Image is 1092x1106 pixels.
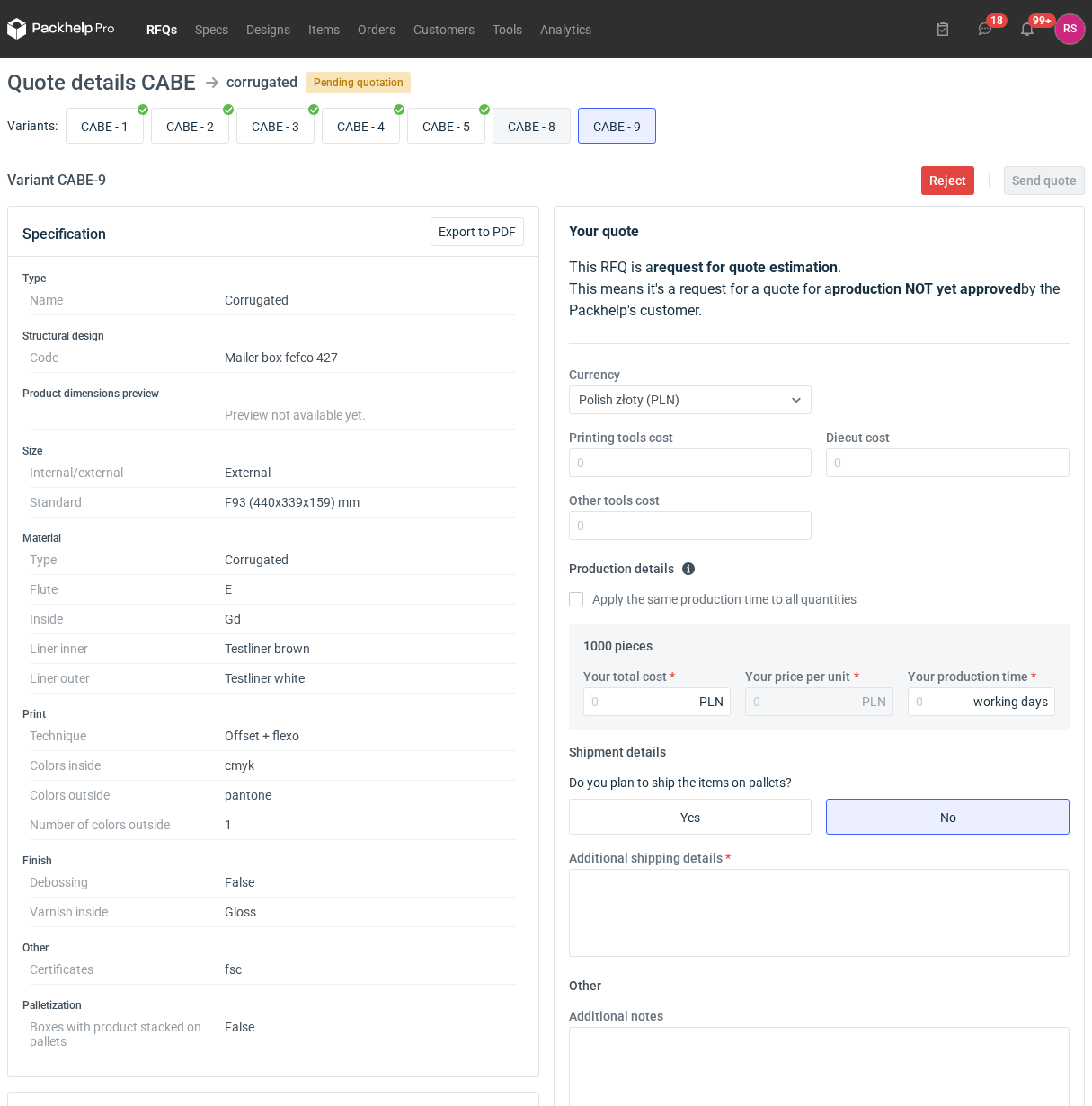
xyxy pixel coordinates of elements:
dt: Number of colors outside [30,810,225,840]
dd: Gloss [225,898,517,927]
dd: Mailer box fefco 427 [225,343,517,373]
h3: Palletization [22,998,524,1013]
input: 0 [908,687,1056,716]
h3: Print [22,707,524,721]
a: Tools [484,18,531,40]
strong: Your quote [569,223,639,240]
label: Do you plan to ship the items on pallets? [569,775,792,790]
dt: Liner outer [30,664,225,694]
h3: Size [22,444,524,458]
label: No [826,799,1070,835]
label: Additional notes [569,1007,663,1025]
dd: Corrugated [225,286,517,315]
button: Export to PDF [431,217,524,246]
label: Printing tools cost [569,429,673,447]
dd: Gd [225,605,517,634]
button: RS [1055,14,1085,44]
dd: E [225,575,517,605]
dt: Colors outside [30,781,225,810]
dt: Varnish inside [30,898,225,927]
a: RFQs [138,18,186,40]
dd: Offset + flexo [225,721,517,751]
h3: Finish [22,854,524,868]
button: Specification [22,213,106,256]
strong: request for quote estimation [653,259,838,276]
dt: Code [30,343,225,373]
dd: False [225,868,517,898]
dd: Testliner white [225,664,517,694]
label: Apply the same production time to all quantities [569,590,857,608]
button: 99+ [1013,14,1042,43]
span: Pending quotation [306,72,411,93]
label: Your total cost [583,668,667,686]
dt: Certificates [30,955,225,985]
label: Your production time [908,668,1028,686]
dt: Technique [30,721,225,751]
strong: production NOT yet approved [832,280,1021,297]
legend: Shipment details [569,738,666,759]
label: Other tools cost [569,491,660,509]
dt: Colors inside [30,751,225,781]
div: Rafał Stani [1055,14,1085,44]
dd: External [225,458,517,488]
span: Export to PDF [439,226,516,238]
span: Preview not available yet. [225,408,366,422]
label: CABE - 3 [236,108,315,144]
p: This RFQ is a . This means it's a request for a quote for a by the Packhelp's customer. [569,257,1070,322]
h2: Variant CABE - 9 [7,170,106,191]
label: Additional shipping details [569,849,723,867]
button: 18 [971,14,999,43]
a: Orders [349,18,404,40]
a: Designs [237,18,299,40]
label: CABE - 9 [578,108,656,144]
h3: Type [22,271,524,286]
a: Specs [186,18,237,40]
div: PLN [699,693,724,711]
dd: fsc [225,955,517,985]
label: CABE - 2 [151,108,229,144]
label: Yes [569,799,812,835]
dd: Testliner brown [225,634,517,664]
h3: Material [22,531,524,545]
legend: 1000 pieces [583,632,653,653]
a: Customers [404,18,484,40]
label: CABE - 8 [493,108,571,144]
dd: F93 (440x339x159) mm [225,488,517,518]
a: Analytics [531,18,600,40]
div: PLN [862,693,886,711]
dt: Flute [30,575,225,605]
label: Variants: [7,117,58,135]
dd: pantone [225,781,517,810]
dt: Name [30,286,225,315]
dt: Inside [30,605,225,634]
dt: Standard [30,488,225,518]
dt: Internal/external [30,458,225,488]
dd: cmyk [225,751,517,781]
label: Diecut cost [826,429,890,447]
div: corrugated [226,72,297,93]
label: Your price per unit [745,668,850,686]
input: 0 [569,448,812,477]
span: Reject [929,174,966,187]
button: Send quote [1004,166,1085,195]
h3: Other [22,941,524,955]
dt: Boxes with product stacked on pallets [30,1013,225,1048]
input: 0 [569,511,812,540]
div: working days [973,693,1048,711]
h3: Product dimensions preview [22,386,524,401]
label: CABE - 5 [407,108,485,144]
button: Reject [921,166,974,195]
dt: Type [30,545,225,575]
span: Polish złoty (PLN) [579,393,679,407]
label: Currency [569,366,620,384]
input: 0 [826,448,1070,477]
span: Send quote [1012,174,1077,187]
label: CABE - 1 [66,108,144,144]
a: Items [299,18,349,40]
dd: 1 [225,810,517,840]
dt: Debossing [30,868,225,898]
dt: Liner inner [30,634,225,664]
label: CABE - 4 [322,108,400,144]
legend: Other [569,971,601,993]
